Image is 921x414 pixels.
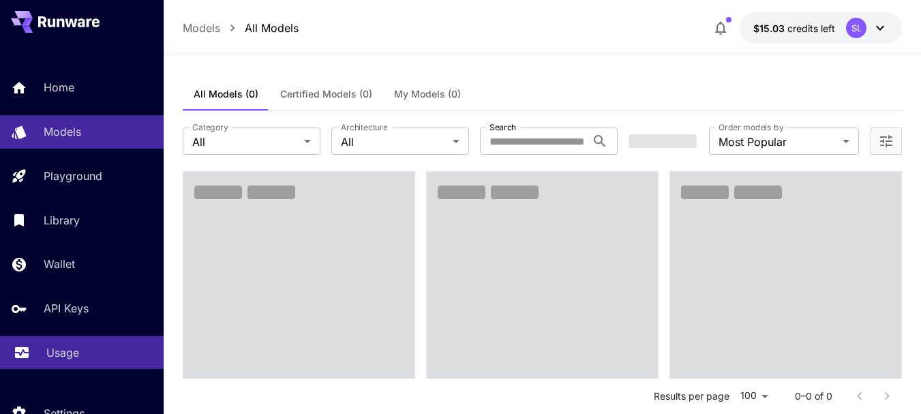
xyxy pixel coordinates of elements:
label: Search [489,121,516,133]
span: Certified Models (0) [280,88,372,100]
p: API Keys [44,300,89,316]
div: $15.02859 [753,21,835,35]
label: Category [192,121,228,133]
span: All [192,134,299,150]
p: Results per page [654,389,729,403]
span: $15.03 [753,23,787,34]
p: Wallet [44,256,75,272]
button: $15.02859SL [740,12,902,44]
p: Usage [46,344,79,361]
p: Home [44,79,74,95]
p: Library [44,212,80,228]
span: credits left [787,23,835,34]
button: Open more filters [878,133,894,150]
span: All [341,134,447,150]
span: Most Popular [719,134,837,150]
div: 100 [735,386,773,406]
p: 0–0 of 0 [795,389,832,403]
span: All Models (0) [194,88,258,100]
span: My Models (0) [394,88,461,100]
a: Models [183,20,220,36]
nav: breadcrumb [183,20,299,36]
div: SL [846,18,866,38]
label: Architecture [341,121,387,133]
label: Order models by [719,121,783,133]
a: All Models [245,20,299,36]
p: Models [44,123,81,140]
p: Playground [44,168,102,184]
